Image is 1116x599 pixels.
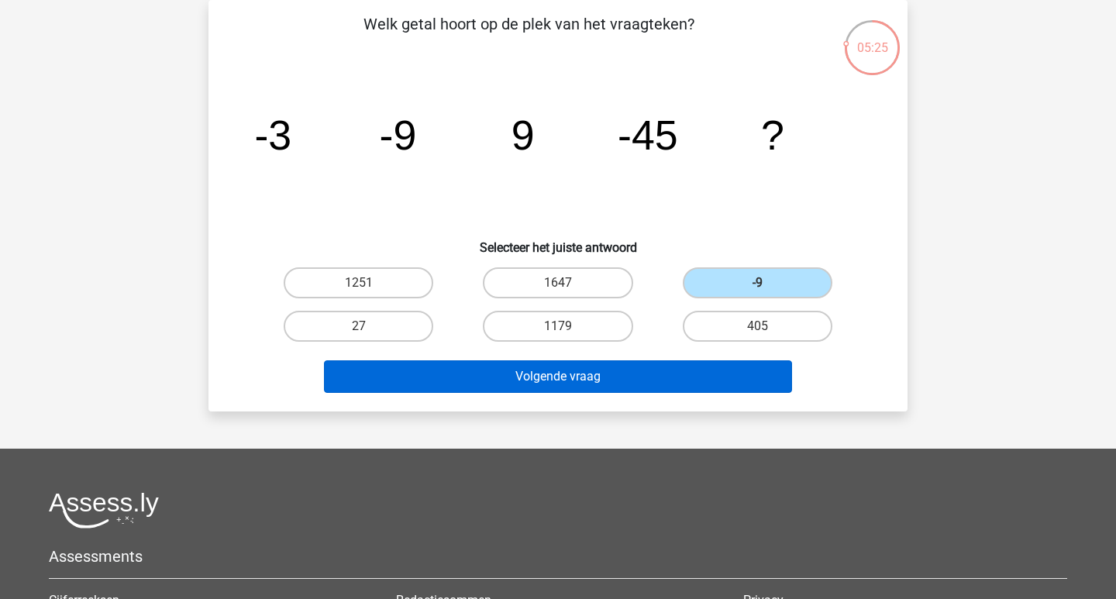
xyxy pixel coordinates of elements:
tspan: -3 [254,112,291,158]
button: Volgende vraag [324,360,793,393]
label: -9 [683,267,832,298]
h5: Assessments [49,547,1067,566]
div: 05:25 [843,19,901,57]
h6: Selecteer het juiste antwoord [233,228,883,255]
label: 1251 [284,267,433,298]
p: Welk getal hoort op de plek van het vraagteken? [233,12,825,59]
tspan: -9 [380,112,417,158]
label: 405 [683,311,832,342]
label: 1647 [483,267,632,298]
img: Assessly logo [49,492,159,528]
tspan: 9 [511,112,535,158]
tspan: ? [761,112,784,158]
label: 27 [284,311,433,342]
tspan: -45 [618,112,678,158]
label: 1179 [483,311,632,342]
